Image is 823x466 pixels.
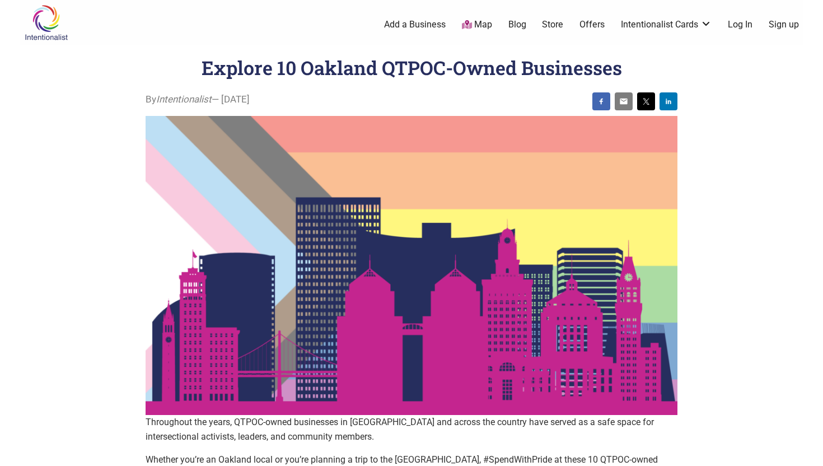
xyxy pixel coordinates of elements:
a: Blog [508,18,526,31]
a: Map [462,18,492,31]
a: Log In [728,18,752,31]
a: Offers [579,18,605,31]
i: Intentionalist [156,94,212,105]
p: Throughout the years, QTPOC-owned businesses in [GEOGRAPHIC_DATA] and across the country have ser... [146,415,677,444]
a: Store [542,18,563,31]
a: Add a Business [384,18,446,31]
a: Intentionalist Cards [621,18,712,31]
span: By — [DATE] [146,92,250,107]
img: twitter sharing button [642,97,651,106]
a: Sign up [769,18,799,31]
img: linkedin sharing button [664,97,673,106]
img: facebook sharing button [597,97,606,106]
img: Intentionalist [20,4,73,41]
img: email sharing button [619,97,628,106]
h1: Explore 10 Oakland QTPOC-Owned Businesses [202,55,622,80]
